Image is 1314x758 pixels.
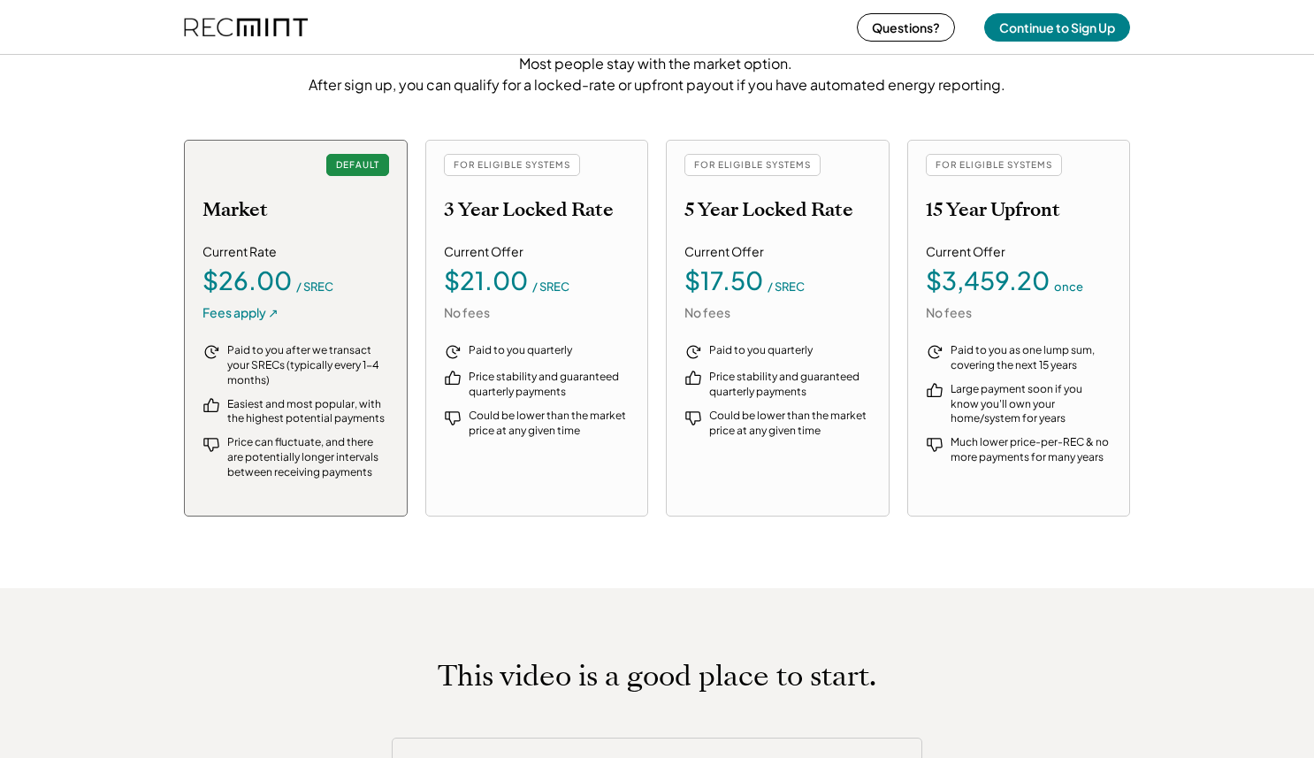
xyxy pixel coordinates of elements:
[926,198,1060,221] h2: 15 Year Upfront
[227,343,389,387] div: Paid to you after we transact your SRECs (typically every 1-4 months)
[444,268,528,293] div: $21.00
[444,243,523,261] div: Current Offer
[202,243,277,261] div: Current Rate
[202,268,292,293] div: $26.00
[202,304,279,322] div: Fees apply ↗
[469,409,630,439] div: Could be lower than the market price at any given time
[296,281,333,293] div: / SREC
[469,370,630,400] div: Price stability and guaranteed quarterly payments
[227,435,389,479] div: Price can fluctuate, and there are potentially longer intervals between receiving payments
[951,343,1112,373] div: Paid to you as one lump sum, covering the next 15 years
[444,198,614,221] h2: 3 Year Locked Rate
[532,281,569,293] div: / SREC
[926,304,972,322] div: No fees
[444,304,490,322] div: No fees
[926,243,1005,261] div: Current Offer
[951,382,1112,426] div: Large payment soon if you know you'll own your home/system for years
[684,268,763,293] div: $17.50
[1054,281,1083,293] div: once
[469,343,630,358] div: Paid to you quarterly
[709,370,871,400] div: Price stability and guaranteed quarterly payments
[303,53,1011,96] div: Most people stay with the market option. After sign up, you can qualify for a locked-rate or upfr...
[709,409,871,439] div: Could be lower than the market price at any given time
[444,154,580,176] div: FOR ELIGIBLE SYSTEMS
[684,154,821,176] div: FOR ELIGIBLE SYSTEMS
[684,304,730,322] div: No fees
[227,397,389,427] div: Easiest and most popular, with the highest potential payments
[438,659,876,693] h1: This video is a good place to start.
[326,154,389,176] div: DEFAULT
[684,243,764,261] div: Current Offer
[768,281,805,293] div: / SREC
[184,4,308,50] img: recmint-logotype%403x%20%281%29.jpeg
[684,198,853,221] h2: 5 Year Locked Rate
[709,343,871,358] div: Paid to you quarterly
[857,13,955,42] button: Questions?
[926,268,1050,293] div: $3,459.20
[984,13,1130,42] button: Continue to Sign Up
[951,435,1112,465] div: Much lower price-per-REC & no more payments for many years
[202,198,268,221] h2: Market
[926,154,1062,176] div: FOR ELIGIBLE SYSTEMS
